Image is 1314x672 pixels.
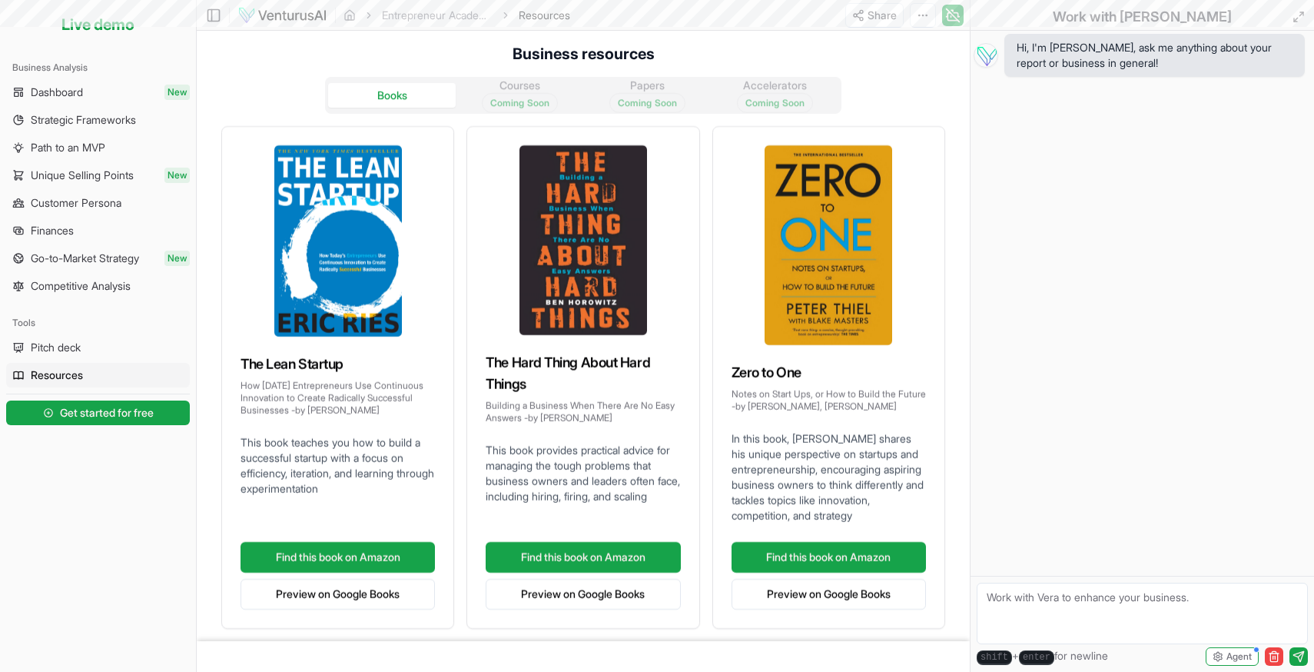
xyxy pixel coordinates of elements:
[519,145,647,335] img: The Hard Thing About Hard Things
[1019,650,1054,665] kbd: enter
[241,579,435,610] a: Preview on Google Books
[6,55,190,80] div: Business Analysis
[765,145,892,345] img: Zero to One
[241,542,435,573] a: Find this book on Amazon
[31,168,134,183] span: Unique Selling Points
[31,278,131,294] span: Competitive Analysis
[164,168,190,183] span: New
[31,251,139,266] span: Go-to-Market Strategy
[977,650,1012,665] kbd: shift
[486,352,680,395] h3: The Hard Thing About Hard Things
[31,112,136,128] span: Strategic Frameworks
[60,405,154,421] span: Get started for free
[6,108,190,132] a: Strategic Frameworks
[241,435,435,497] p: This book teaches you how to build a successful startup with a focus on efficiency, iteration, an...
[974,43,998,68] img: Vera
[241,380,435,417] p: How [DATE] Entrepreneurs Use Continuous Innovation to Create Radically Successful Businesses - by...
[6,191,190,215] a: Customer Persona
[486,542,680,573] a: Find this book on Amazon
[377,88,407,103] div: Books
[6,163,190,188] a: Unique Selling PointsNew
[486,579,680,610] a: Preview on Google Books
[31,368,83,383] span: Resources
[6,274,190,298] a: Competitive Analysis
[6,311,190,335] div: Tools
[31,340,81,355] span: Pitch deck
[6,398,190,428] a: Get started for free
[6,363,190,388] a: Resources
[1017,40,1292,71] span: Hi, I'm [PERSON_NAME], ask me anything about your report or business in general!
[732,431,926,524] p: In this book, [PERSON_NAME] shares his unique perspective on startups and entrepreneurship, encou...
[164,85,190,100] span: New
[732,542,926,573] a: Find this book on Amazon
[732,388,926,413] p: Notes on Start Ups, or How to Build the Future - by [PERSON_NAME], [PERSON_NAME]
[486,400,680,424] p: Building a Business When There Are No Easy Answers - by [PERSON_NAME]
[274,145,402,337] img: The Lean Startup
[6,246,190,271] a: Go-to-Market StrategyNew
[6,80,190,105] a: DashboardNew
[31,195,121,211] span: Customer Persona
[1206,647,1259,666] button: Agent
[732,362,926,384] h3: Zero to One
[486,443,680,504] p: This book provides practical advice for managing the tough problems that business owners and lead...
[977,648,1108,665] span: + for newline
[241,354,435,375] h3: The Lean Startup
[6,335,190,360] a: Pitch deck
[31,223,74,238] span: Finances
[164,251,190,266] span: New
[197,31,970,65] h4: Business resources
[1226,650,1252,663] span: Agent
[732,579,926,610] a: Preview on Google Books
[6,401,190,425] button: Get started for free
[31,85,83,100] span: Dashboard
[31,140,105,155] span: Path to an MVP
[6,135,190,160] a: Path to an MVP
[6,218,190,243] a: Finances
